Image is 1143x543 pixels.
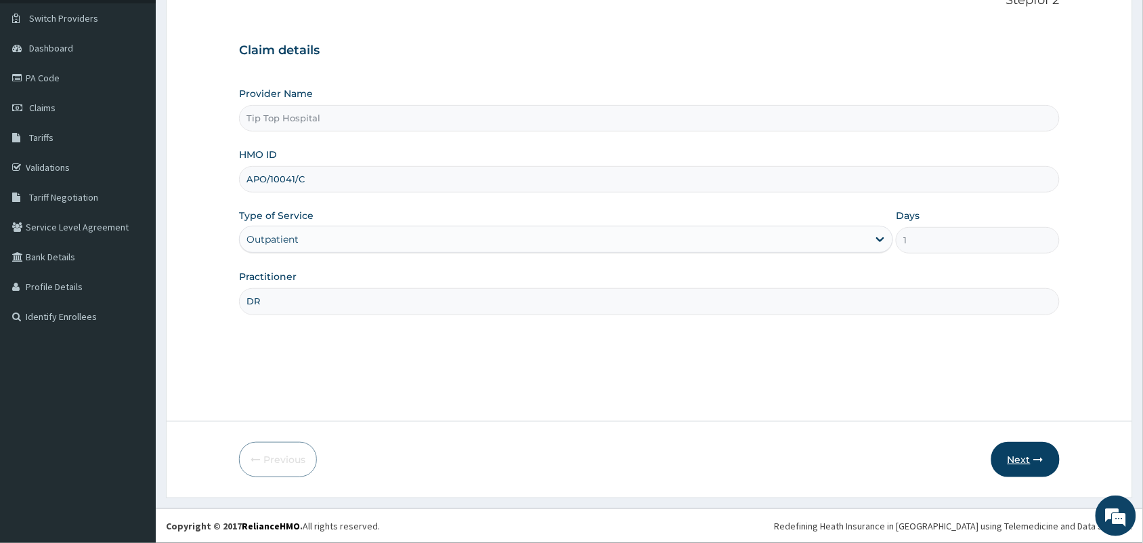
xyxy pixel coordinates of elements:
[29,191,98,203] span: Tariff Negotiation
[25,68,55,102] img: d_794563401_company_1708531726252_794563401
[7,370,258,418] textarea: Type your message and hit 'Enter'
[991,442,1060,477] button: Next
[29,102,56,114] span: Claims
[239,87,313,100] label: Provider Name
[239,270,297,283] label: Practitioner
[246,233,299,246] div: Outpatient
[156,508,1143,543] footer: All rights reserved.
[29,12,98,24] span: Switch Providers
[29,132,53,144] span: Tariffs
[79,171,187,308] span: We're online!
[239,148,277,161] label: HMO ID
[239,166,1060,193] input: Enter HMO ID
[239,209,314,222] label: Type of Service
[29,42,73,54] span: Dashboard
[239,442,317,477] button: Previous
[242,520,300,532] a: RelianceHMO
[166,520,303,532] strong: Copyright © 2017 .
[239,43,1060,58] h3: Claim details
[896,209,920,222] label: Days
[222,7,255,39] div: Minimize live chat window
[70,76,228,94] div: Chat with us now
[239,288,1060,315] input: Enter Name
[775,519,1133,533] div: Redefining Heath Insurance in [GEOGRAPHIC_DATA] using Telemedicine and Data Science!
